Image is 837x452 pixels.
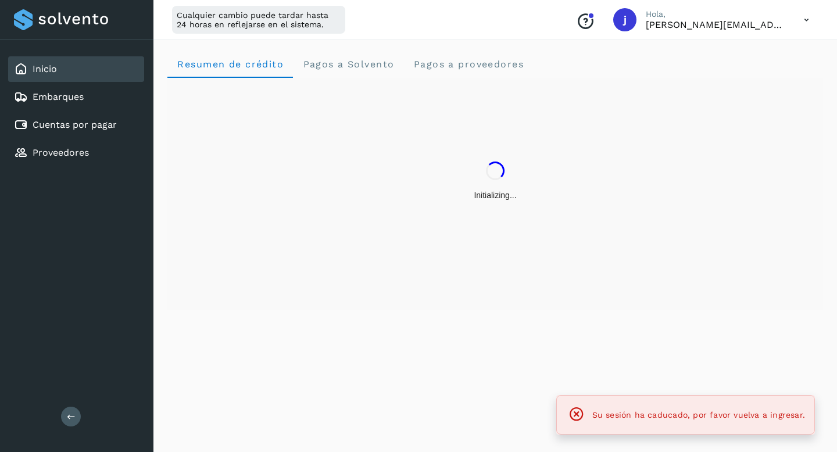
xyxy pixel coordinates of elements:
[8,140,144,166] div: Proveedores
[302,59,394,70] span: Pagos a Solvento
[33,91,84,102] a: Embarques
[646,19,785,30] p: jose@commerzcargo.com
[646,9,785,19] p: Hola,
[8,112,144,138] div: Cuentas por pagar
[177,59,284,70] span: Resumen de crédito
[592,410,805,419] span: Su sesión ha caducado, por favor vuelva a ingresar.
[33,147,89,158] a: Proveedores
[33,119,117,130] a: Cuentas por pagar
[8,56,144,82] div: Inicio
[8,84,144,110] div: Embarques
[33,63,57,74] a: Inicio
[413,59,524,70] span: Pagos a proveedores
[172,6,345,34] div: Cualquier cambio puede tardar hasta 24 horas en reflejarse en el sistema.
